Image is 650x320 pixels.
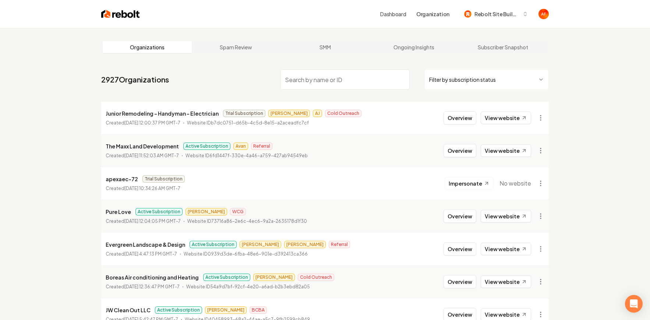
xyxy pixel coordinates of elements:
[106,109,219,118] p: Junior Remodeling - Handyman - Electrician
[106,175,138,183] p: apexaec-72
[106,240,185,249] p: Evergreen Landscape & Design
[106,185,180,192] p: Created
[187,218,307,225] p: Website ID 73716a86-2e6c-4ec6-9a2a-2635178d1f30
[240,241,281,248] span: [PERSON_NAME]
[155,306,202,314] span: Active Subscription
[250,306,267,314] span: BCBA
[183,143,230,150] span: Active Subscription
[106,142,179,151] p: The Maxx Land Development
[444,144,476,157] button: Overview
[444,275,476,288] button: Overview
[124,153,179,158] time: [DATE] 11:52:03 AM GMT-7
[481,210,531,222] a: View website
[223,110,265,117] span: Trial Subscription
[268,110,310,117] span: [PERSON_NAME]
[474,10,519,18] span: Rebolt Site Builder
[187,119,309,127] p: Website ID b7dc0751-d65b-4c5d-8e15-a2aceadfc7cf
[192,41,281,53] a: Spam Review
[101,74,169,85] a: 2927Organizations
[205,306,247,314] span: [PERSON_NAME]
[106,218,181,225] p: Created
[135,208,183,215] span: Active Subscription
[124,186,180,191] time: [DATE] 10:34:26 AM GMT-7
[124,120,180,126] time: [DATE] 12:00:37 PM GMT-7
[106,273,199,282] p: Boreas Air conditioning and Heating
[538,9,549,19] button: Open user button
[190,241,237,248] span: Active Subscription
[481,144,531,157] a: View website
[298,274,334,281] span: Cold Outreach
[230,208,246,215] span: WCG
[538,9,549,19] img: Avan Fahimi
[449,180,482,187] span: Impersonate
[203,274,250,281] span: Active Subscription
[444,210,476,223] button: Overview
[184,250,308,258] p: Website ID 0939d3de-6fba-48e6-901e-d392413ca366
[251,143,272,150] span: Referral
[106,152,179,159] p: Created
[313,110,322,117] span: AJ
[124,284,180,289] time: [DATE] 12:36:47 PM GMT-7
[380,10,406,18] a: Dashboard
[101,9,140,19] img: Rebolt Logo
[106,250,177,258] p: Created
[370,41,459,53] a: Ongoing Insights
[481,112,531,124] a: View website
[445,177,494,190] button: Impersonate
[481,243,531,255] a: View website
[444,242,476,256] button: Overview
[233,143,248,150] span: Avan
[253,274,295,281] span: [PERSON_NAME]
[280,69,410,90] input: Search by name or ID
[280,41,370,53] a: SMM
[481,275,531,288] a: View website
[142,175,185,183] span: Trial Subscription
[444,111,476,124] button: Overview
[625,295,643,313] div: Open Intercom Messenger
[186,208,227,215] span: [PERSON_NAME]
[124,251,177,257] time: [DATE] 4:47:13 PM GMT-7
[106,306,151,314] p: JW Clean Out LLC
[329,241,350,248] span: Referral
[106,283,180,291] p: Created
[325,110,361,117] span: Cold Outreach
[124,218,181,224] time: [DATE] 12:04:05 PM GMT-7
[499,179,531,188] span: No website
[186,152,308,159] p: Website ID 6fd1447f-330e-4a46-a759-427ab94549eb
[284,241,326,248] span: [PERSON_NAME]
[106,207,131,216] p: Pure Love
[412,7,454,21] button: Organization
[106,119,180,127] p: Created
[464,10,471,18] img: Rebolt Site Builder
[186,283,310,291] p: Website ID 54a9d7bf-92cf-4e20-a6ad-b2b3ebd82a05
[103,41,192,53] a: Organizations
[458,41,547,53] a: Subscriber Snapshot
